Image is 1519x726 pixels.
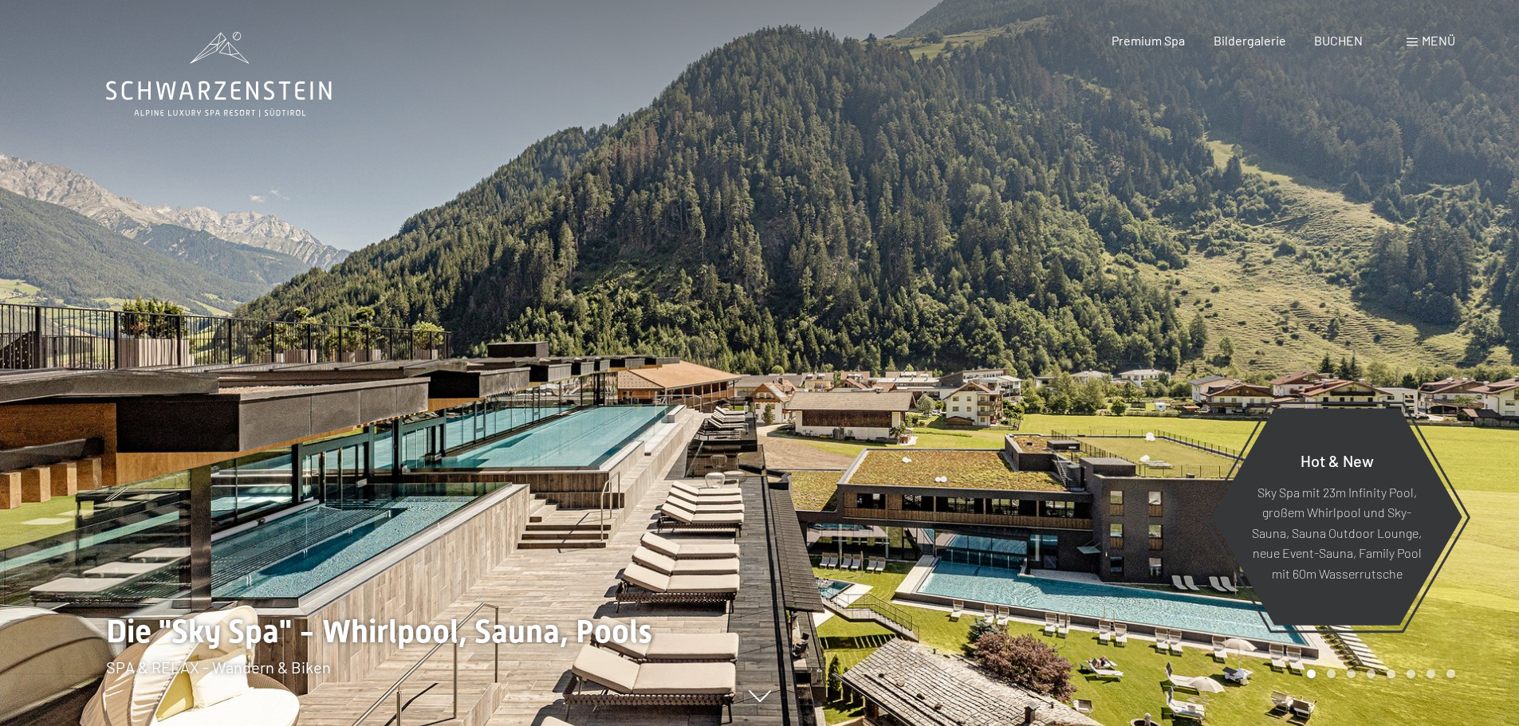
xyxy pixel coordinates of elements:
div: Carousel Pagination [1301,669,1455,678]
div: Carousel Page 7 [1427,669,1435,678]
span: Hot & New [1301,450,1374,469]
div: Carousel Page 1 (Current Slide) [1307,669,1316,678]
a: Premium Spa [1112,33,1185,48]
div: Carousel Page 8 [1446,669,1455,678]
a: Hot & New Sky Spa mit 23m Infinity Pool, großem Whirlpool und Sky-Sauna, Sauna Outdoor Lounge, ne... [1210,407,1463,626]
div: Carousel Page 5 [1387,669,1395,678]
span: Menü [1422,33,1455,48]
a: BUCHEN [1314,33,1363,48]
p: Sky Spa mit 23m Infinity Pool, großem Whirlpool und Sky-Sauna, Sauna Outdoor Lounge, neue Event-S... [1250,481,1423,583]
div: Carousel Page 6 [1407,669,1415,678]
div: Carousel Page 4 [1367,669,1375,678]
div: Carousel Page 2 [1327,669,1336,678]
div: Carousel Page 3 [1347,669,1356,678]
a: Bildergalerie [1214,33,1286,48]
